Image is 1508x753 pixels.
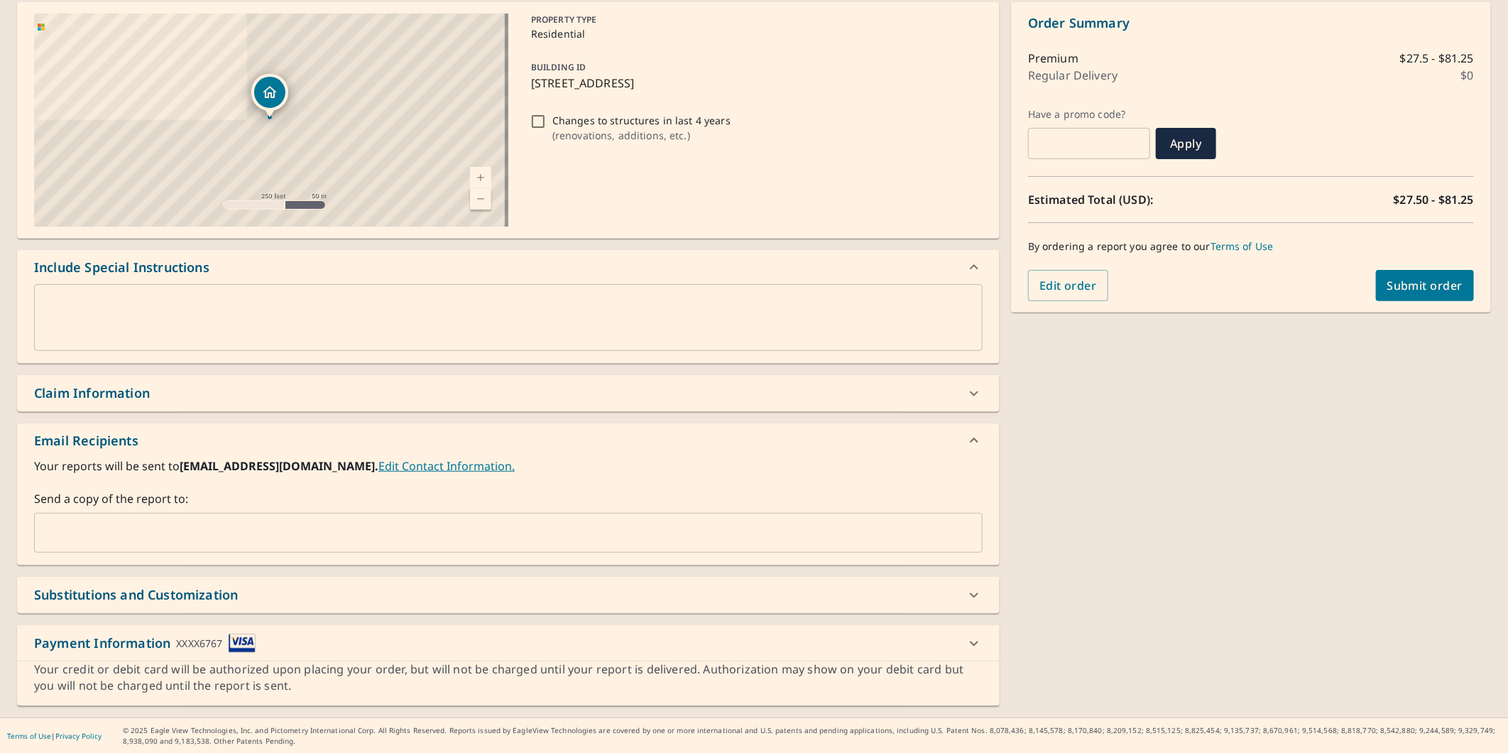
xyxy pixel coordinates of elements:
[17,625,1000,661] div: Payment InformationXXXX6767cardImage
[34,384,150,403] div: Claim Information
[552,113,731,128] p: Changes to structures in last 4 years
[176,634,222,653] div: XXXX6767
[1028,270,1108,301] button: Edit order
[229,634,256,653] img: cardImage
[1156,128,1216,159] button: Apply
[1028,50,1078,67] p: Premium
[123,725,1501,747] p: © 2025 Eagle View Technologies, Inc. and Pictometry International Corp. All Rights Reserved. Repo...
[1039,278,1097,293] span: Edit order
[1167,136,1205,151] span: Apply
[1028,13,1474,33] p: Order Summary
[55,731,102,741] a: Privacy Policy
[34,661,983,694] div: Your credit or debit card will be authorized upon placing your order, but will not be charged unt...
[531,13,977,26] p: PROPERTY TYPE
[1400,50,1474,67] p: $27.5 - $81.25
[1211,239,1274,253] a: Terms of Use
[1387,278,1463,293] span: Submit order
[34,585,238,605] div: Substitutions and Customization
[34,634,256,653] div: Payment Information
[34,490,983,507] label: Send a copy of the report to:
[552,128,731,143] p: ( renovations, additions, etc. )
[470,188,491,210] a: Current Level 17, Zoom Out
[1394,191,1474,208] p: $27.50 - $81.25
[531,75,977,92] p: [STREET_ADDRESS]
[531,61,586,73] p: BUILDING ID
[180,458,378,474] b: [EMAIL_ADDRESS][DOMAIN_NAME].
[17,375,1000,411] div: Claim Information
[1028,191,1251,208] p: Estimated Total (USD):
[251,74,288,118] div: Dropped pin, building 1, Residential property, 1223 Springdale Ln Elk Grove Village, IL 60007
[34,258,209,277] div: Include Special Instructions
[1028,108,1150,121] label: Have a promo code?
[17,423,1000,457] div: Email Recipients
[1028,240,1474,253] p: By ordering a report you agree to our
[17,250,1000,284] div: Include Special Instructions
[17,577,1000,613] div: Substitutions and Customization
[7,732,102,740] p: |
[378,458,515,474] a: EditContactInfo
[470,167,491,188] a: Current Level 17, Zoom In
[1461,67,1474,84] p: $0
[34,457,983,475] label: Your reports will be sent to
[531,26,977,41] p: Residential
[1376,270,1475,301] button: Submit order
[1028,67,1118,84] p: Regular Delivery
[7,731,51,741] a: Terms of Use
[34,431,138,450] div: Email Recipients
